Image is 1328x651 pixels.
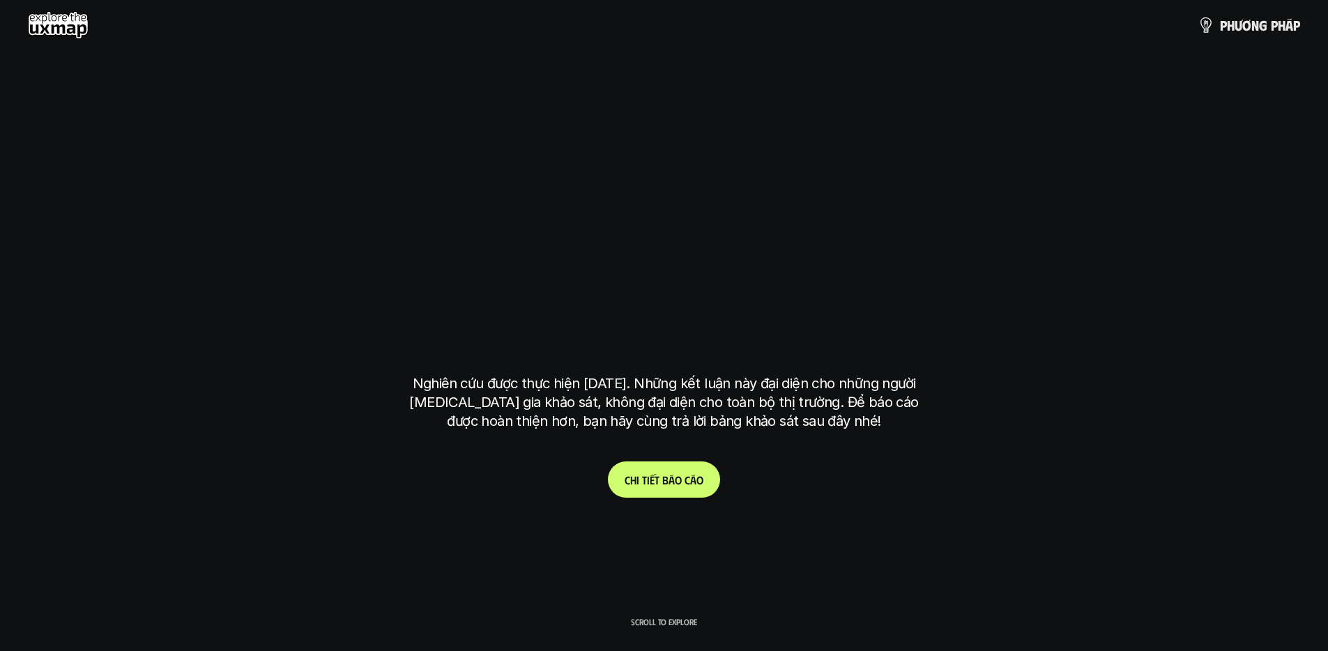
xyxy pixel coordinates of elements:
[1285,17,1293,33] span: á
[647,473,650,487] span: i
[655,473,659,487] span: t
[631,617,697,627] p: Scroll to explore
[1242,17,1251,33] span: ơ
[690,473,696,487] span: á
[642,473,647,487] span: t
[1293,17,1300,33] span: p
[696,473,703,487] span: o
[669,473,675,487] span: á
[650,473,655,487] span: ế
[662,473,669,487] span: b
[630,473,636,487] span: h
[1278,17,1285,33] span: h
[403,374,926,431] p: Nghiên cứu được thực hiện [DATE]. Những kết luận này đại diện cho những người [MEDICAL_DATA] gia ...
[1251,17,1259,33] span: n
[415,300,913,359] h1: tại [GEOGRAPHIC_DATA]
[1271,17,1278,33] span: p
[1227,17,1235,33] span: h
[616,157,722,173] h6: Kết quả nghiên cứu
[625,473,630,487] span: C
[410,190,919,249] h1: phạm vi công việc của
[1259,17,1267,33] span: g
[685,473,690,487] span: c
[1198,11,1300,39] a: phươngpháp
[636,473,639,487] span: i
[1235,17,1242,33] span: ư
[675,473,682,487] span: o
[1220,17,1227,33] span: p
[608,461,720,498] a: Chitiếtbáocáo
